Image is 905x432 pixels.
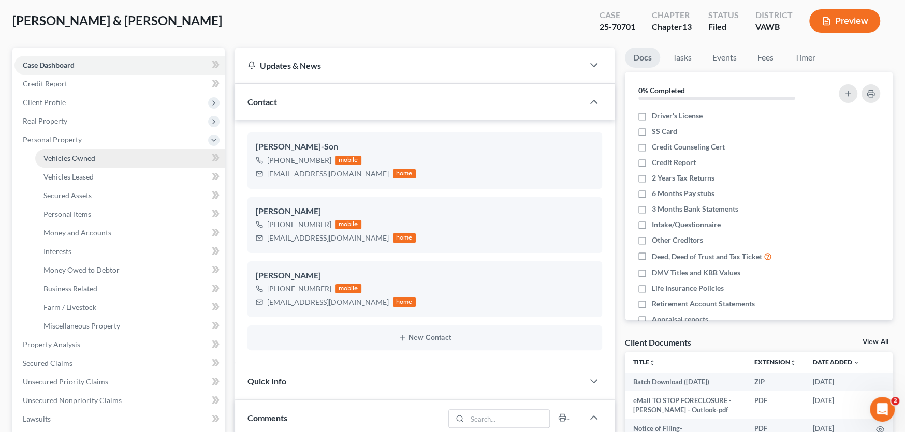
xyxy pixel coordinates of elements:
a: Lawsuits [14,410,225,428]
span: Personal Property [23,135,82,144]
div: VAWB [755,21,793,33]
span: Unsecured Nonpriority Claims [23,396,122,405]
i: expand_more [853,360,859,366]
span: Property Analysis [23,340,80,349]
div: Status [708,9,739,21]
div: Filed [708,21,739,33]
a: Case Dashboard [14,56,225,75]
span: Appraisal reports [652,314,708,324]
span: Miscellaneous Property [43,321,120,330]
span: Credit Report [652,157,696,168]
a: Titleunfold_more [633,358,655,366]
div: mobile [335,220,361,229]
strong: 0% Completed [638,86,685,95]
span: Secured Claims [23,359,72,367]
a: Docs [625,48,660,68]
span: Quick Info [247,376,286,386]
div: 25-70701 [600,21,635,33]
span: Money Owed to Debtor [43,265,120,274]
a: Miscellaneous Property [35,317,225,335]
span: Farm / Livestock [43,303,96,311]
a: Vehicles Leased [35,168,225,186]
span: Retirement Account Statements [652,299,755,309]
div: Updates & News [247,60,571,71]
a: Unsecured Priority Claims [14,373,225,391]
div: [EMAIL_ADDRESS][DOMAIN_NAME] [267,297,389,307]
a: Secured Assets [35,186,225,205]
td: PDF [746,391,805,420]
span: Business Related [43,284,97,293]
div: District [755,9,793,21]
a: Fees [749,48,782,68]
td: [DATE] [805,373,868,391]
div: [PERSON_NAME]-Son [256,141,594,153]
a: Credit Report [14,75,225,93]
span: Contact [247,97,277,107]
div: Chapter [652,9,692,21]
button: Preview [809,9,880,33]
span: Interests [43,247,71,256]
span: 13 [682,22,692,32]
div: Case [600,9,635,21]
div: [PHONE_NUMBER] [267,219,331,230]
div: Client Documents [625,337,691,348]
span: Money and Accounts [43,228,111,237]
span: Lawsuits [23,414,51,423]
div: [PERSON_NAME] [256,270,594,282]
div: home [393,297,416,307]
span: Vehicles Owned [43,154,95,162]
div: [PERSON_NAME] [256,205,594,218]
span: Secured Assets [43,191,92,200]
span: Other Creditors [652,235,703,245]
div: [PHONE_NUMBER] [267,155,331,166]
i: unfold_more [790,360,796,366]
span: Intake/Questionnaire [652,219,721,230]
a: Date Added expand_more [813,358,859,366]
div: home [393,169,416,178]
a: Interests [35,242,225,261]
i: unfold_more [649,360,655,366]
a: Timer [786,48,824,68]
div: [EMAIL_ADDRESS][DOMAIN_NAME] [267,233,389,243]
span: Real Property [23,116,67,125]
td: [DATE] [805,391,868,420]
div: home [393,233,416,243]
span: Vehicles Leased [43,172,94,181]
span: [PERSON_NAME] & [PERSON_NAME] [12,13,222,28]
span: Life Insurance Policies [652,283,724,293]
span: Personal Items [43,210,91,218]
span: Driver's License [652,111,703,121]
span: Case Dashboard [23,61,75,69]
a: Farm / Livestock [35,298,225,317]
iframe: Intercom live chat [870,397,895,422]
div: Chapter [652,21,692,33]
span: 2 [891,397,899,405]
span: Client Profile [23,98,66,107]
a: View All [863,338,888,346]
button: New Contact [256,334,594,342]
a: Unsecured Nonpriority Claims [14,391,225,410]
div: [EMAIL_ADDRESS][DOMAIN_NAME] [267,169,389,179]
a: Personal Items [35,205,225,224]
div: mobile [335,284,361,293]
span: Comments [247,413,287,423]
span: 3 Months Bank Statements [652,204,738,214]
input: Search... [467,410,549,427]
span: Deed, Deed of Trust and Tax Ticket [652,251,762,262]
a: Business Related [35,279,225,298]
span: 6 Months Pay stubs [652,188,714,199]
td: eMail TO STOP FORECLOSURE - [PERSON_NAME] - Outlook-pdf [625,391,747,420]
a: Money and Accounts [35,224,225,242]
td: ZIP [746,373,805,391]
a: Property Analysis [14,335,225,354]
a: Tasks [664,48,700,68]
a: Vehicles Owned [35,149,225,168]
a: Events [704,48,745,68]
span: Credit Report [23,79,67,88]
a: Extensionunfold_more [754,358,796,366]
span: DMV Titles and KBB Values [652,267,740,278]
span: SS Card [652,126,677,137]
td: Batch Download ([DATE]) [625,373,747,391]
span: Unsecured Priority Claims [23,377,108,386]
a: Secured Claims [14,354,225,373]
